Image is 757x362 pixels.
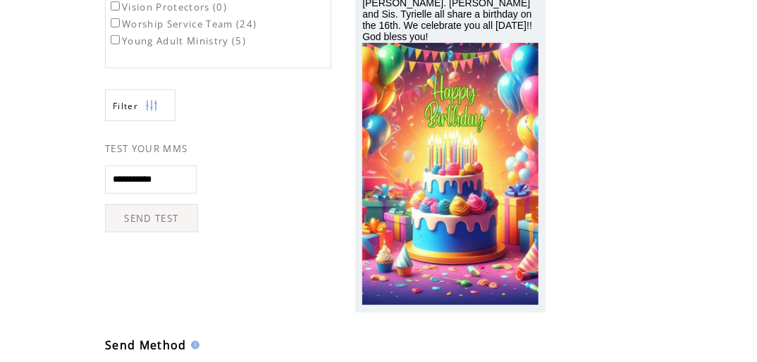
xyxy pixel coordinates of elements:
[111,18,120,27] input: Worship Service Team (24)
[105,89,176,121] a: Filter
[113,100,138,112] span: Show filters
[111,1,120,11] input: Vision Protectors (0)
[105,204,198,232] a: SEND TEST
[105,337,187,353] span: Send Method
[111,35,120,44] input: Young Adult Ministry (5)
[105,142,187,155] span: TEST YOUR MMS
[145,90,158,122] img: filters.png
[108,18,257,30] label: Worship Service Team (24)
[108,1,227,13] label: Vision Protectors (0)
[108,35,246,47] label: Young Adult Ministry (5)
[187,341,199,349] img: help.gif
